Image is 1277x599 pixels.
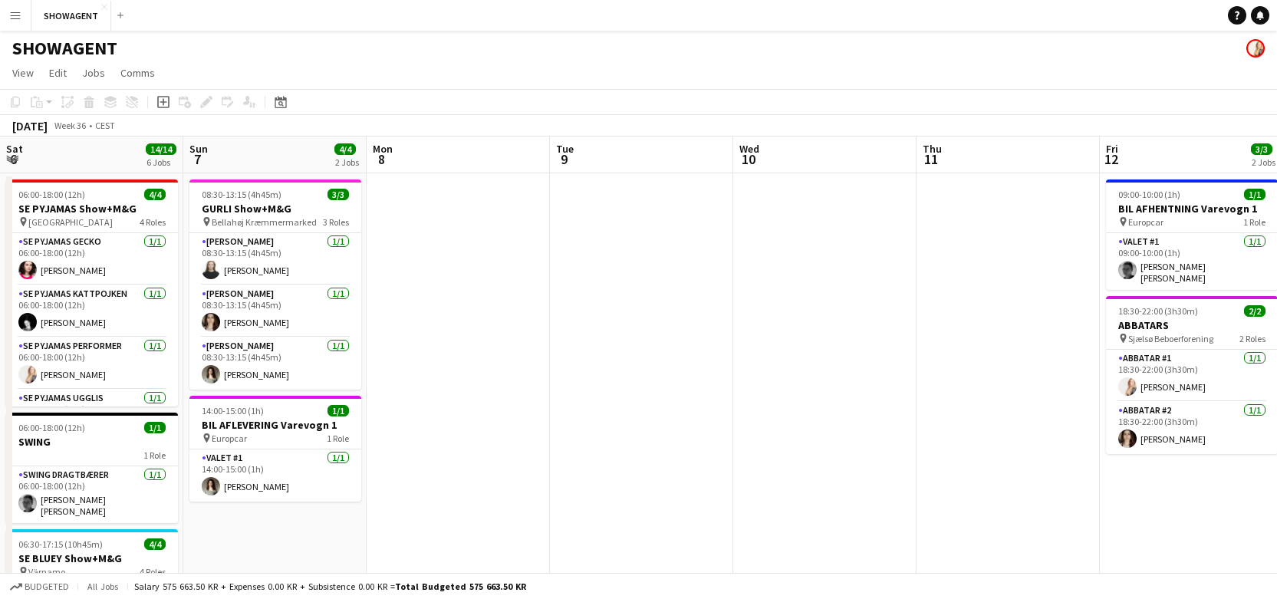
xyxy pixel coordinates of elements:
span: Bellahøj Kræmmermarked [212,216,317,228]
h3: SWING [6,435,178,449]
span: [GEOGRAPHIC_DATA] [28,216,113,228]
a: View [6,63,40,83]
span: Sat [6,142,23,156]
span: Europcar [212,433,247,444]
app-card-role: Valet #11/114:00-15:00 (1h)[PERSON_NAME] [189,449,361,502]
a: Comms [114,63,161,83]
app-card-role: SE PYJAMAS Performer1/106:00-18:00 (12h)[PERSON_NAME] [6,337,178,390]
a: Edit [43,63,73,83]
span: 12 [1104,150,1118,168]
span: Wed [739,142,759,156]
span: 1/1 [1244,189,1265,200]
div: 6 Jobs [146,156,176,168]
app-card-role: [PERSON_NAME]1/108:30-13:15 (4h45m)[PERSON_NAME] [189,285,361,337]
app-card-role: [PERSON_NAME]1/108:30-13:15 (4h45m)[PERSON_NAME] [189,233,361,285]
span: 1 Role [1243,216,1265,228]
span: All jobs [84,581,121,592]
span: 06:00-18:00 (12h) [18,422,85,433]
app-job-card: 06:00-18:00 (12h)1/1SWING1 RoleSWING Dragtbærer1/106:00-18:00 (12h)[PERSON_NAME] [PERSON_NAME] [P... [6,413,178,523]
span: Tue [556,142,574,156]
span: Jobs [82,66,105,80]
span: Europcar [1128,216,1163,228]
span: Edit [49,66,67,80]
span: 11 [920,150,942,168]
app-card-role: SE PYJAMAS UGGLIS1/106:00-18:00 (12h) [6,390,178,442]
span: 4 Roles [140,566,166,578]
span: 3/3 [327,189,349,200]
app-user-avatar: Carolina Lybeck-Nørgaard [1246,39,1265,58]
app-card-role: SE PYJAMAS GECKO1/106:00-18:00 (12h)[PERSON_NAME] [6,233,178,285]
div: [DATE] [12,118,48,133]
span: Sun [189,142,208,156]
h1: SHOWAGENT [12,37,117,60]
a: Jobs [76,63,111,83]
span: Week 36 [51,120,89,131]
span: 14:00-15:00 (1h) [202,405,264,416]
app-card-role: SE PYJAMAS KATTPOJKEN1/106:00-18:00 (12h)[PERSON_NAME] [6,285,178,337]
span: 3 Roles [323,216,349,228]
span: 6 [4,150,23,168]
span: 4/4 [144,189,166,200]
span: 8 [370,150,393,168]
span: 1/1 [144,422,166,433]
app-job-card: 14:00-15:00 (1h)1/1BIL AFLEVERING Varevogn 1 Europcar1 RoleValet #11/114:00-15:00 (1h)[PERSON_NAME] [189,396,361,502]
h3: GURLI Show+M&G [189,202,361,216]
app-job-card: 06:00-18:00 (12h)4/4SE PYJAMAS Show+M&G [GEOGRAPHIC_DATA]4 RolesSE PYJAMAS GECKO1/106:00-18:00 (1... [6,179,178,406]
span: 1 Role [327,433,349,444]
h3: SE PYJAMAS Show+M&G [6,202,178,216]
span: 9 [554,150,574,168]
span: 4/4 [334,143,356,155]
span: 09:00-10:00 (1h) [1118,189,1180,200]
span: 14/14 [146,143,176,155]
div: 2 Jobs [335,156,359,168]
div: Salary 575 663.50 KR + Expenses 0.00 KR + Subsistence 0.00 KR = [134,581,526,592]
span: Thu [923,142,942,156]
span: 1/1 [327,405,349,416]
span: 2/2 [1244,305,1265,317]
span: 1 Role [143,449,166,461]
span: 2 Roles [1239,333,1265,344]
span: 4/4 [144,538,166,550]
app-card-role: SWING Dragtbærer1/106:00-18:00 (12h)[PERSON_NAME] [PERSON_NAME] [PERSON_NAME] [6,466,178,523]
span: 08:30-13:15 (4h45m) [202,189,281,200]
span: 18:30-22:00 (3h30m) [1118,305,1198,317]
app-job-card: 08:30-13:15 (4h45m)3/3GURLI Show+M&G Bellahøj Kræmmermarked3 Roles[PERSON_NAME]1/108:30-13:15 (4h... [189,179,361,390]
span: Mon [373,142,393,156]
span: 3/3 [1251,143,1272,155]
button: Budgeted [8,578,71,595]
span: 06:30-17:15 (10h45m) [18,538,103,550]
span: 06:00-18:00 (12h) [18,189,85,200]
span: Comms [120,66,155,80]
button: SHOWAGENT [31,1,111,31]
span: View [12,66,34,80]
h3: BIL AFLEVERING Varevogn 1 [189,418,361,432]
div: CEST [95,120,115,131]
span: 10 [737,150,759,168]
span: 7 [187,150,208,168]
span: Total Budgeted 575 663.50 KR [395,581,526,592]
div: 2 Jobs [1252,156,1275,168]
span: Värnamo [28,566,65,578]
h3: SE BLUEY Show+M&G [6,551,178,565]
span: Fri [1106,142,1118,156]
span: Budgeted [25,581,69,592]
app-card-role: [PERSON_NAME]1/108:30-13:15 (4h45m)[PERSON_NAME] [189,337,361,390]
span: 4 Roles [140,216,166,228]
span: Sjælsø Beboerforening [1128,333,1213,344]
